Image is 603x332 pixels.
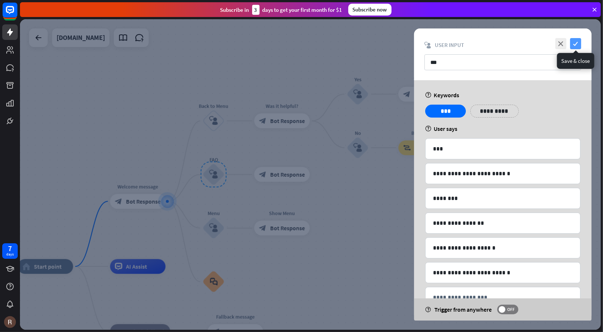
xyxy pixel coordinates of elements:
[425,91,580,99] div: Keywords
[425,92,431,98] i: help
[348,4,392,16] div: Subscribe now
[6,252,14,257] div: days
[555,38,566,49] i: close
[425,125,580,132] div: User says
[8,245,12,252] div: 7
[505,306,517,312] span: OFF
[570,38,581,49] i: check
[6,3,28,25] button: Open LiveChat chat widget
[425,307,431,312] i: help
[425,126,431,132] i: help
[435,41,464,48] span: User Input
[434,306,492,313] span: Trigger from anywhere
[2,243,18,259] a: 7 days
[220,5,342,15] div: Subscribe in days to get your first month for $1
[424,42,431,48] i: block_user_input
[252,5,260,15] div: 3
